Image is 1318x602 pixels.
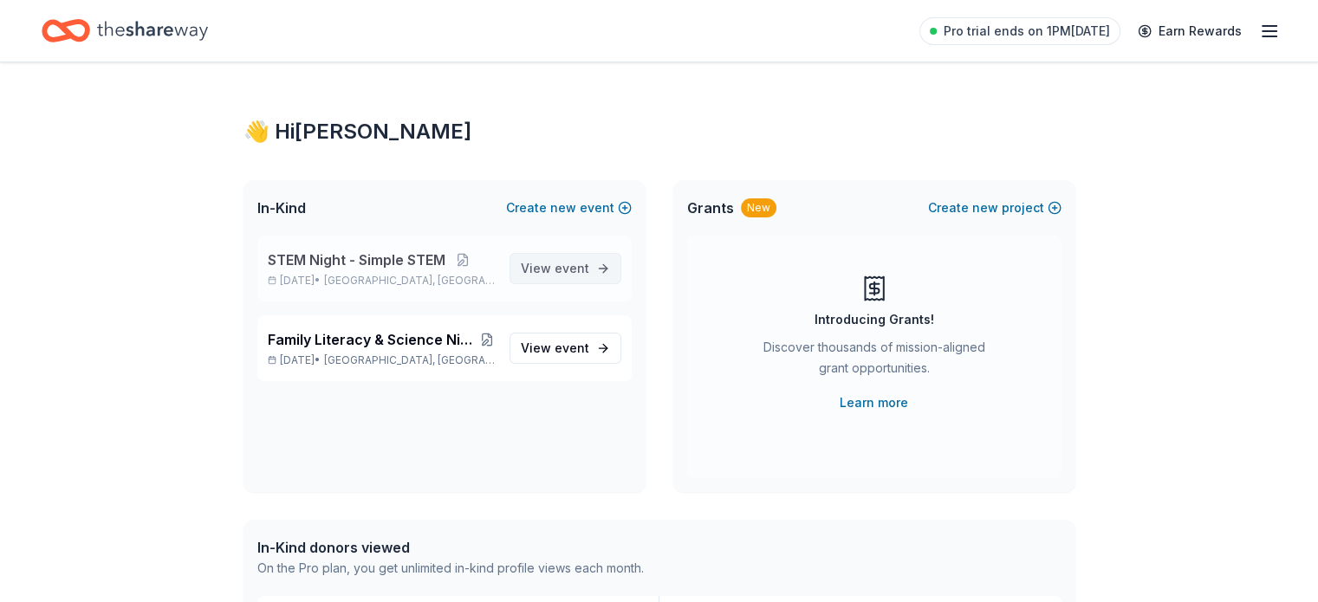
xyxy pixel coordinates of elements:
[521,258,589,279] span: View
[521,338,589,359] span: View
[268,353,496,367] p: [DATE] •
[324,353,495,367] span: [GEOGRAPHIC_DATA], [GEOGRAPHIC_DATA]
[257,537,644,558] div: In-Kind donors viewed
[741,198,776,217] div: New
[555,340,589,355] span: event
[972,197,998,218] span: new
[555,261,589,275] span: event
[919,17,1120,45] a: Pro trial ends on 1PM[DATE]
[815,309,934,330] div: Introducing Grants!
[257,558,644,579] div: On the Pro plan, you get unlimited in-kind profile views each month.
[928,197,1062,218] button: Createnewproject
[243,118,1075,146] div: 👋 Hi [PERSON_NAME]
[510,253,621,284] a: View event
[687,197,734,218] span: Grants
[550,197,576,218] span: new
[756,337,992,385] div: Discover thousands of mission-aligned grant opportunities.
[268,329,479,350] span: Family Literacy & Science Night Escape Room: Stuck on the Moon
[42,10,208,51] a: Home
[944,21,1110,42] span: Pro trial ends on 1PM[DATE]
[510,333,621,364] a: View event
[324,274,495,288] span: [GEOGRAPHIC_DATA], [GEOGRAPHIC_DATA]
[257,197,306,218] span: In-Kind
[268,249,445,270] span: STEM Night - Simple STEM
[268,274,496,288] p: [DATE] •
[840,392,908,413] a: Learn more
[506,197,632,218] button: Createnewevent
[1127,16,1252,47] a: Earn Rewards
